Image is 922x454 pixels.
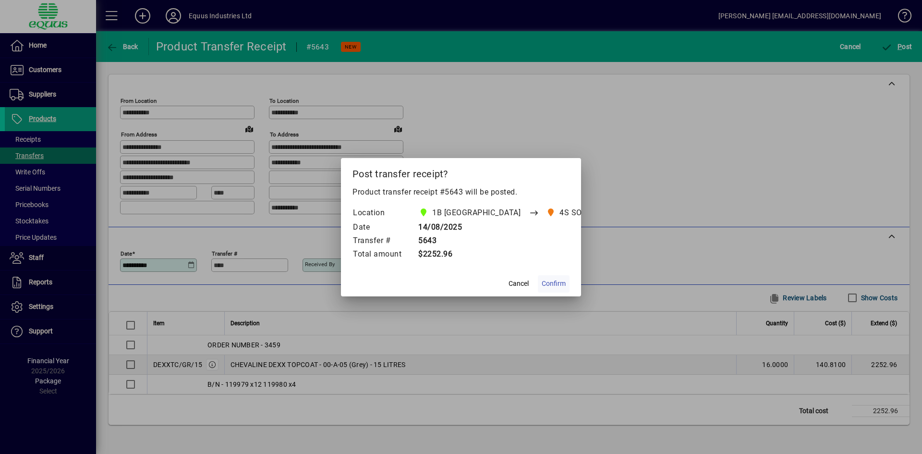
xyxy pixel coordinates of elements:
[411,248,631,261] td: $2252.96
[411,221,631,234] td: 14/08/2025
[509,279,529,289] span: Cancel
[352,221,411,234] td: Date
[559,207,613,219] span: 4S SOUTHERN
[432,207,521,219] span: 1B [GEOGRAPHIC_DATA]
[411,234,631,248] td: 5643
[544,206,617,220] span: 4S SOUTHERN
[503,275,534,293] button: Cancel
[352,186,570,198] p: Product transfer receipt #5643 will be posted.
[416,206,524,220] span: 1B BLENHEIM
[352,206,411,221] td: Location
[352,248,411,261] td: Total amount
[341,158,581,186] h2: Post transfer receipt?
[542,279,566,289] span: Confirm
[538,275,570,293] button: Confirm
[352,234,411,248] td: Transfer #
